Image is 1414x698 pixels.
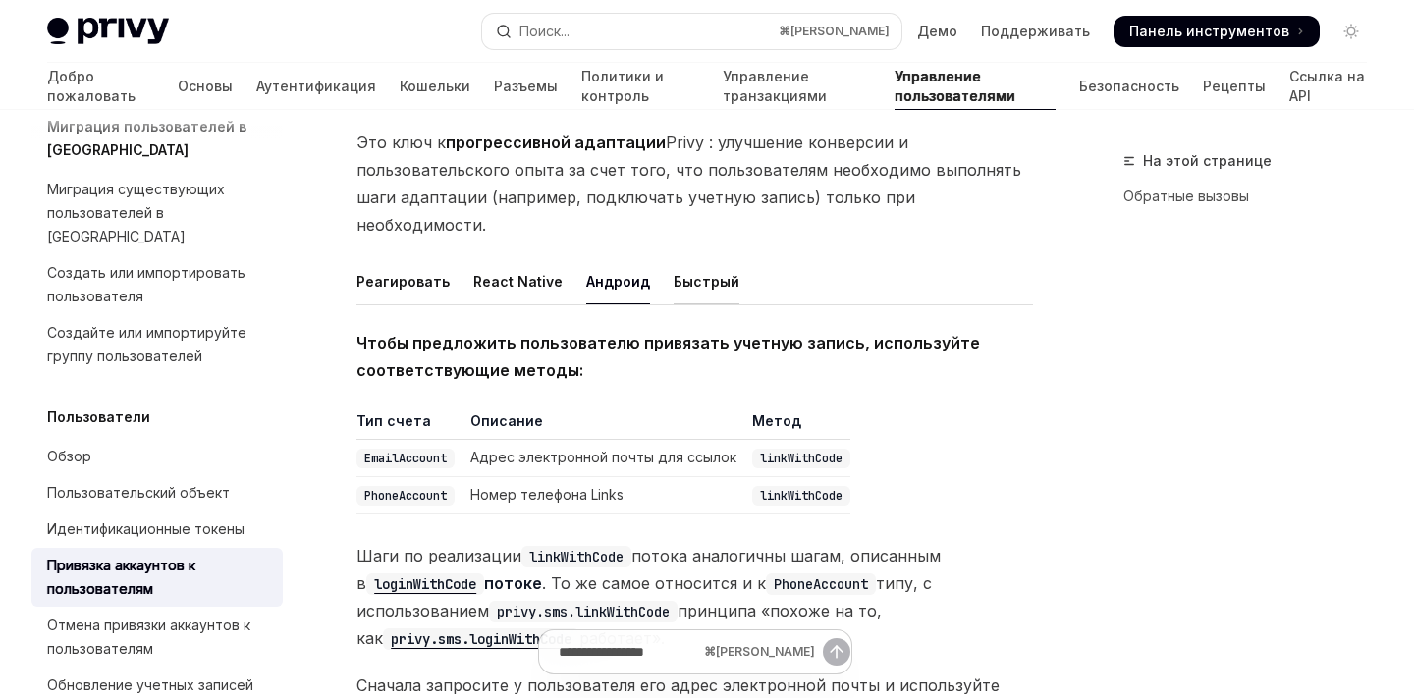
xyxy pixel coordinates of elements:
a: Демо [917,22,957,41]
font: Отмена привязки аккаунтов к пользователям [47,617,250,657]
code: privy.sms.linkWithCode [489,601,678,622]
font: Шаги по реализации [356,546,521,565]
a: Рецепты [1203,63,1266,110]
font: Адрес электронной почты для ссылок [470,449,736,465]
font: потоке [484,573,542,593]
font: Андроид [586,273,650,290]
font: Создайте или импортируйте группу пользователей [47,324,246,364]
font: Управление транзакциями [723,68,827,104]
font: Идентификационные токены [47,520,245,537]
font: Основы [178,78,233,94]
a: loginWithCodeпотоке [366,573,542,593]
font: Панель инструментов [1129,23,1289,39]
font: Обратные вызовы [1123,188,1249,204]
img: светлый логотип [47,18,169,45]
a: Разъемы [494,63,558,110]
font: Пользовательский объект [47,484,230,501]
code: linkWithCode [752,486,850,506]
a: Основы [178,63,233,110]
font: прогрессивной адаптации [446,133,666,152]
code: PhoneAccount [356,486,455,506]
code: PhoneAccount [766,573,876,595]
font: Добро пожаловать [47,68,136,104]
font: Аутентификация [256,78,376,94]
a: Пользовательский объект [31,475,283,510]
a: Панель инструментов [1114,16,1320,47]
font: Чтобы предложить пользователю привязать учетную запись, используйте соответствующие методы: [356,333,980,380]
a: Кошельки [400,63,470,110]
font: Миграция существующих пользователей в [GEOGRAPHIC_DATA] [47,181,225,244]
font: На этой странице [1143,152,1272,169]
font: Разъемы [494,78,558,94]
font: [PERSON_NAME] [790,24,890,38]
a: Отмена привязки аккаунтов к пользователям [31,608,283,667]
a: Управление пользователями [895,63,1056,110]
font: Тип счета [356,412,431,429]
input: Задайте вопрос... [559,630,696,673]
a: Миграция существующих пользователей в [GEOGRAPHIC_DATA] [31,172,283,254]
font: Обзор [47,448,91,464]
a: Добро пожаловать [47,63,154,110]
font: Метод [752,412,801,429]
button: Включить темный режим [1335,16,1367,47]
a: Обратные вызовы [1123,181,1383,212]
font: Политики и контроль [581,68,664,104]
code: linkWithCode [521,546,631,567]
font: ⌘ [779,24,790,38]
button: Открытый поиск [482,14,901,49]
a: Поддерживать [981,22,1090,41]
font: React Native [473,273,563,290]
font: Описание [470,412,543,429]
code: linkWithCode [752,449,850,468]
a: Обзор [31,439,283,474]
font: Это ключ к [356,133,446,152]
font: Управление пользователями [895,68,1015,104]
font: . То же самое относится и к [542,573,766,593]
a: Создайте или импортируйте группу пользователей [31,315,283,374]
font: Поиск... [519,23,570,39]
a: Создать или импортировать пользователя [31,255,283,314]
font: Безопасность [1079,78,1179,94]
font: Создать или импортировать пользователя [47,264,245,304]
a: Ссылка на API [1289,63,1367,110]
a: Привязка аккаунтов к пользователям [31,548,283,607]
font: Привязка аккаунтов к пользователям [47,557,195,597]
font: Рецепты [1203,78,1266,94]
font: Быстрый [674,273,739,290]
font: Номер телефона Links [470,486,624,503]
font: Кошельки [400,78,470,94]
a: Политики и контроль [581,63,699,110]
code: EmailAccount [356,449,455,468]
font: Реагировать [356,273,450,290]
font: Пользователи [47,408,150,425]
a: Управление транзакциями [723,63,871,110]
font: потока аналогичны шагам, описанным в [356,546,941,593]
font: Демо [917,23,957,39]
a: Идентификационные токены [31,511,283,547]
code: loginWithCode [366,573,484,595]
font: Ссылка на API [1289,68,1365,104]
font: Privy : улучшение конверсии и пользовательского опыта за счет того, что пользователям необходимо ... [356,133,1021,235]
a: Безопасность [1079,63,1179,110]
button: Отправить сообщение [823,638,850,666]
font: Поддерживать [981,23,1090,39]
a: Аутентификация [256,63,376,110]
